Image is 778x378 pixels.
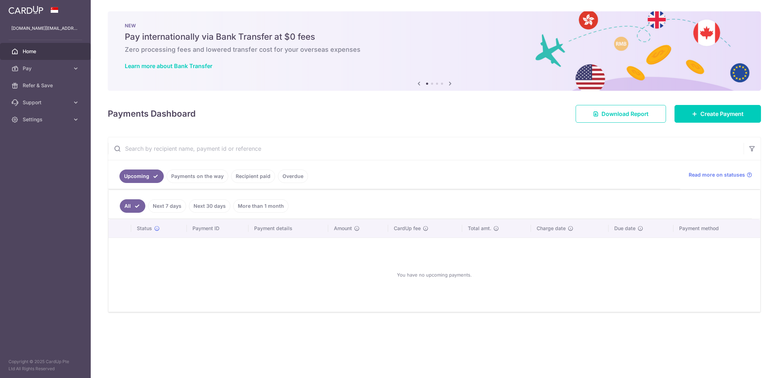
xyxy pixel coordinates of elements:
a: Recipient paid [231,169,275,183]
span: Total amt. [468,225,491,232]
input: Search by recipient name, payment id or reference [108,137,744,160]
span: Status [137,225,152,232]
a: Learn more about Bank Transfer [125,62,212,70]
a: Next 30 days [189,199,230,213]
a: Upcoming [119,169,164,183]
a: Read more on statuses [689,171,752,178]
span: Read more on statuses [689,171,745,178]
span: Pay [23,65,69,72]
span: Refer & Save [23,82,69,89]
a: Payments on the way [167,169,228,183]
h6: Zero processing fees and lowered transfer cost for your overseas expenses [125,45,744,54]
a: Overdue [278,169,308,183]
span: Home [23,48,69,55]
a: Next 7 days [148,199,186,213]
p: [DOMAIN_NAME][EMAIL_ADDRESS][DOMAIN_NAME] [11,25,79,32]
a: More than 1 month [233,199,289,213]
div: You have no upcoming payments. [117,244,752,306]
img: CardUp [9,6,43,14]
p: NEW [125,23,744,28]
span: Download Report [601,110,649,118]
a: Create Payment [675,105,761,123]
span: Charge date [537,225,566,232]
th: Payment details [248,219,328,238]
a: Download Report [576,105,666,123]
h4: Payments Dashboard [108,107,196,120]
span: Amount [334,225,352,232]
span: Settings [23,116,69,123]
th: Payment method [673,219,760,238]
span: Support [23,99,69,106]
img: Bank transfer banner [108,11,761,91]
span: Create Payment [700,110,744,118]
h5: Pay internationally via Bank Transfer at $0 fees [125,31,744,43]
span: Due date [614,225,636,232]
span: CardUp fee [394,225,421,232]
a: All [120,199,145,213]
iframe: Opens a widget where you can find more information [733,357,771,374]
th: Payment ID [187,219,248,238]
